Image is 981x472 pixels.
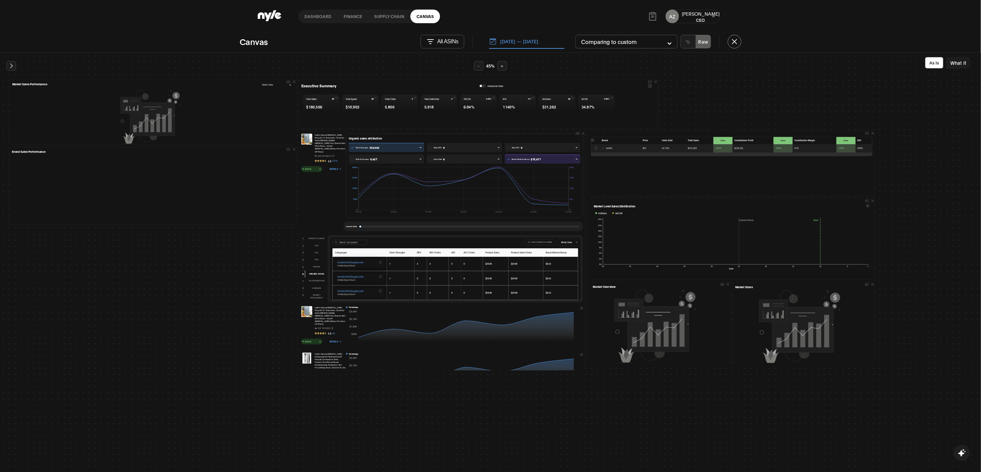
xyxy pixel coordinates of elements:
input: Search campaigns [333,240,367,245]
td: 47% [793,144,836,152]
tspan: [DATE] [391,210,397,213]
button: 4 [301,256,305,263]
tspan: Goal [813,219,818,221]
button: Expand row [602,147,604,149]
tspan: $3,600 [350,310,357,313]
span: 4,827 [370,157,377,161]
h1: Brand Sales Performance [12,150,46,154]
span: 0 [429,277,431,280]
button: Open settings [580,353,583,358]
span: $31,262 [542,104,556,110]
button: Ad Sales$0$31,262 [539,95,575,113]
button: ROI0%1140% [499,95,536,113]
button: + [498,61,507,71]
th: Units Sold [660,137,686,144]
tspan: 18% [598,230,602,232]
button: Details [325,338,346,345]
span: 5,806 [385,104,394,110]
span: 1 [389,277,391,280]
h3: Executive Summary [301,84,336,88]
th: Campaigns [333,248,387,257]
tspan: 30 [711,265,713,267]
th: Delta [713,137,733,144]
span: $29.99 [511,291,517,294]
img: USA Flag [315,155,317,157]
button: Total Spend$0$10,902 [342,95,379,113]
span: Total Units Sold [424,98,439,101]
button: rfestdh242545vygkhuodte [337,290,364,293]
th: ATC Clicks [461,248,483,257]
th: Product Sales Clicks [509,248,543,257]
tspan: 9% [599,247,602,249]
span: $0 [372,98,374,100]
span: 0 [451,98,452,100]
span: $0 [568,98,570,100]
h2: Organic sales attribution [349,136,580,141]
td: 24.74% [660,144,686,152]
h1: Market Overview [593,285,616,289]
div: 100% [838,146,854,151]
th: DPV [414,248,427,257]
tspan: $900 [352,333,357,335]
td: InoPro [600,144,641,152]
th: Total Sales [686,137,713,144]
p: 4.5 [328,160,331,163]
span: 0 [464,262,465,265]
button: Open settings [580,306,583,311]
button: 3 [301,249,305,256]
span: Total Sales [346,353,580,355]
span: $29.99 [485,291,492,294]
div: Total ATC [512,146,520,149]
span: Total Sales [346,306,580,309]
span: $29.99 [511,262,517,265]
span: Total Spend [346,98,357,101]
th: Click-Throughs [387,248,414,257]
span: 0 [417,277,418,280]
tspan: [DATE] [356,210,362,213]
h3: InoPro Natural [MEDICAL_DATA] Strips Kit 14 Treatments - Sensitive Teeth [PERSON_NAME], [MEDICAL_... [315,134,346,153]
button: Copy ASIN B0D3VHMR3Z to clipboard [315,154,346,158]
span: 0 [464,277,465,280]
span: TACOS [464,98,470,101]
span: 0 [521,146,523,150]
h3: InoPro Natural [MEDICAL_DATA] Hydroxyapatite Toothpaste with Probiotic for Sensitive Teeth, Fluor... [315,353,346,369]
h3: InoPro Natural [MEDICAL_DATA] Strips Kit 21 Treatments - Sensitive Teeth [PERSON_NAME], [MEDICAL_... [315,306,346,326]
a: Dashboard [298,10,337,23]
button: Comparing to custom [575,35,678,48]
button: 9 [301,292,305,299]
tspan: 15 [792,265,794,267]
tspan: 50 [602,265,604,267]
tspan: 18000 [352,187,358,189]
div: Total Purchases [356,158,369,161]
span: ROI [503,98,507,101]
span: $29.99 [511,277,517,280]
span: 6.04% [464,104,474,110]
a: Supply chain [368,10,410,23]
div: [PERSON_NAME] [682,10,720,17]
button: Active [301,166,322,172]
button: Copy ASIN B0F13NHBKZ to clipboard [315,327,346,330]
h1: Market Level Sales Distribution [594,204,635,208]
th: Delta [836,137,856,144]
span: 1 [389,262,391,265]
button: Active [301,339,322,344]
td: 155% [856,144,872,152]
button: 1 [301,235,305,242]
span: 3r346y45ytju325uluil [337,264,382,267]
a: finance [337,10,368,23]
span: 0 [451,277,453,280]
tspan: 0 [570,208,571,211]
tspan: 21% [598,224,602,226]
th: Contribution Margin [793,137,836,144]
button: Details [325,165,346,173]
div: Total DPV [434,146,442,149]
button: Organic Social [305,270,327,277]
span: 226,962 [369,146,379,150]
h1: Market Sales Performance [12,82,47,88]
tspan: 20 [765,265,767,267]
button: CRO [305,256,327,264]
button: 8 [301,285,305,292]
tspan: 1000 [570,187,574,189]
span: 0 [417,291,418,294]
span: Total Clicks [385,98,396,101]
